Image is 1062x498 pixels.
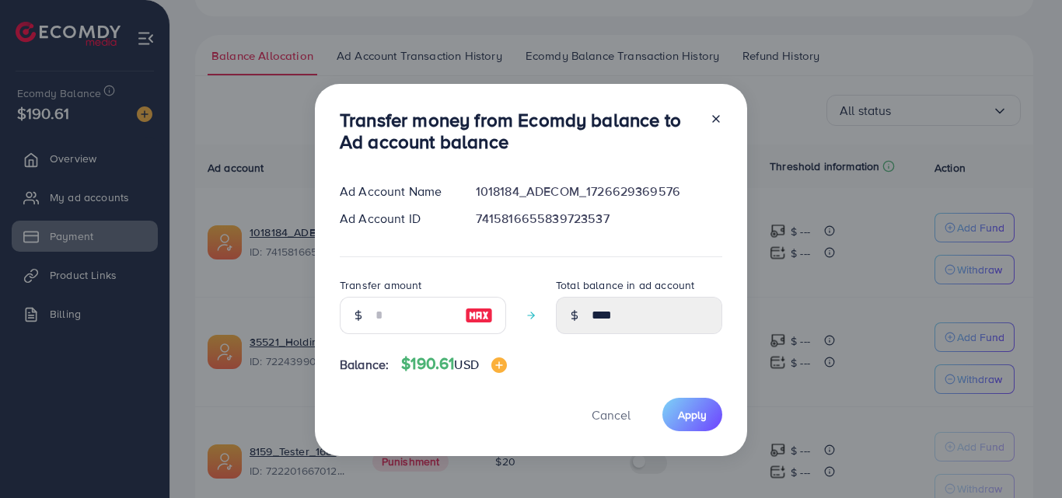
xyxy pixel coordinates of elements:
[572,398,650,431] button: Cancel
[340,109,697,154] h3: Transfer money from Ecomdy balance to Ad account balance
[454,356,478,373] span: USD
[340,356,389,374] span: Balance:
[463,210,735,228] div: 7415816655839723537
[556,277,694,293] label: Total balance in ad account
[340,277,421,293] label: Transfer amount
[592,406,631,423] span: Cancel
[465,306,493,325] img: image
[463,183,735,200] div: 1018184_ADECOM_1726629369576
[491,357,507,373] img: image
[327,210,463,228] div: Ad Account ID
[996,428,1050,486] iframe: Chat
[327,183,463,200] div: Ad Account Name
[662,398,722,431] button: Apply
[401,354,507,374] h4: $190.61
[678,407,707,423] span: Apply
